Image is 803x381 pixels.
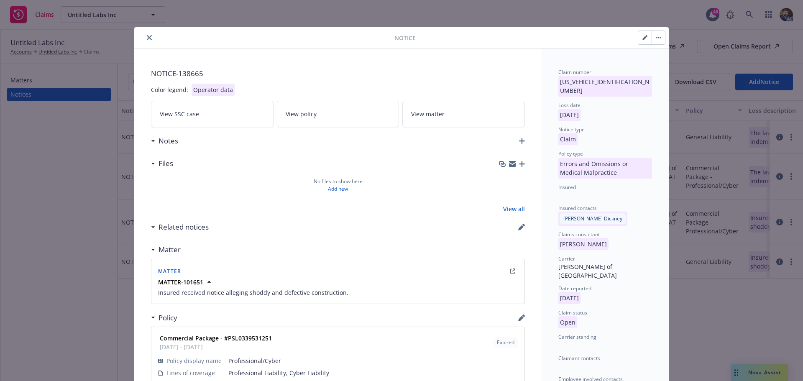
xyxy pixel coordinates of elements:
span: Errors and Omissions or Medical Malpractice [558,160,652,168]
strong: Commercial Package - #PSL0339531251 [160,334,272,342]
span: Claim status [558,309,587,316]
p: Errors and Omissions or Medical Malpractice [558,158,652,179]
p: [US_VEHICLE_IDENTIFICATION_NUMBER] [558,76,652,97]
span: Professional/Cyber [228,356,518,365]
span: - [558,341,560,349]
button: close [144,33,154,43]
strong: MATTER-101651 [158,278,203,286]
span: Loss date [558,102,581,109]
span: Policy type [558,150,583,157]
span: Insured [558,184,576,191]
span: [DATE] [558,294,581,302]
span: [PERSON_NAME] Dickney [563,215,622,222]
span: Policy display name [166,356,222,365]
div: Related notices [151,222,209,233]
span: [DATE] - [DATE] [160,343,272,351]
span: No files to show here [314,178,363,185]
span: Insured received notice alleging shoddy and defective construction. [158,288,518,297]
h3: Related notices [159,222,209,233]
a: external [508,266,518,276]
span: View matter [411,110,445,118]
h3: Policy [159,312,177,323]
span: Notice [394,33,416,42]
span: Carrier [558,255,575,262]
span: Claim [558,135,578,143]
div: Operator data [192,84,235,96]
a: View all [503,205,525,213]
span: Notice type [558,126,585,133]
a: Add new [328,185,348,193]
span: Lines of coverage [166,368,215,377]
div: [PERSON_NAME] of [GEOGRAPHIC_DATA] [558,262,652,280]
span: Professional Liability, Cyber Liability [228,368,518,377]
span: Insured contacts [558,205,597,212]
span: Date reported [558,285,591,292]
p: Claim [558,133,578,145]
span: [PERSON_NAME] [558,240,609,248]
span: [DATE] [558,111,581,119]
h3: Matter [159,244,181,255]
span: Open [558,318,577,326]
div: Matter [151,244,181,255]
span: View SSC case [160,110,199,118]
span: Expired [497,339,514,346]
span: Matter [158,268,181,275]
p: Open [558,316,577,328]
span: Carrier standing [558,333,596,340]
a: View matter [402,101,525,127]
div: Color legend: [151,85,188,94]
span: - [558,362,560,370]
span: [US_VEHICLE_IDENTIFICATION_NUMBER] [558,78,652,86]
span: Claimant contacts [558,355,600,362]
span: Claim number [558,69,591,76]
span: NOTICE- 138665 [151,69,525,79]
div: Policy [151,312,177,323]
span: - [558,191,560,199]
span: Claims consultant [558,231,600,238]
span: [PERSON_NAME] Dickney [558,214,627,222]
span: View policy [286,110,317,118]
a: View policy [277,101,399,127]
p: [PERSON_NAME] [558,238,609,250]
div: Notes [151,136,178,146]
h3: Files [159,158,173,169]
p: [DATE] [558,109,581,121]
div: Files [151,158,173,169]
p: [DATE] [558,292,581,304]
h3: Notes [159,136,178,146]
a: View SSC case [151,101,274,127]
